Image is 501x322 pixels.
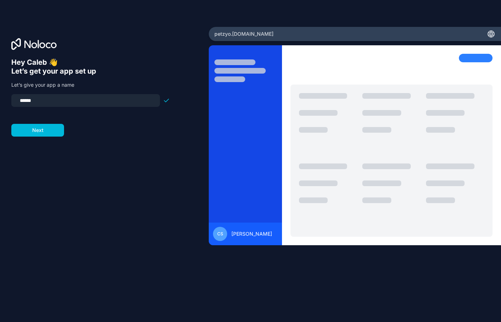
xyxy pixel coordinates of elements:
[11,67,170,76] h6: Let’s get your app set up
[217,231,223,237] span: CS
[11,81,170,88] p: Let’s give your app a name
[231,230,272,237] span: [PERSON_NAME]
[11,124,64,137] button: Next
[214,30,273,38] span: petzyo .[DOMAIN_NAME]
[11,58,170,67] h6: Hey Caleb 👋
